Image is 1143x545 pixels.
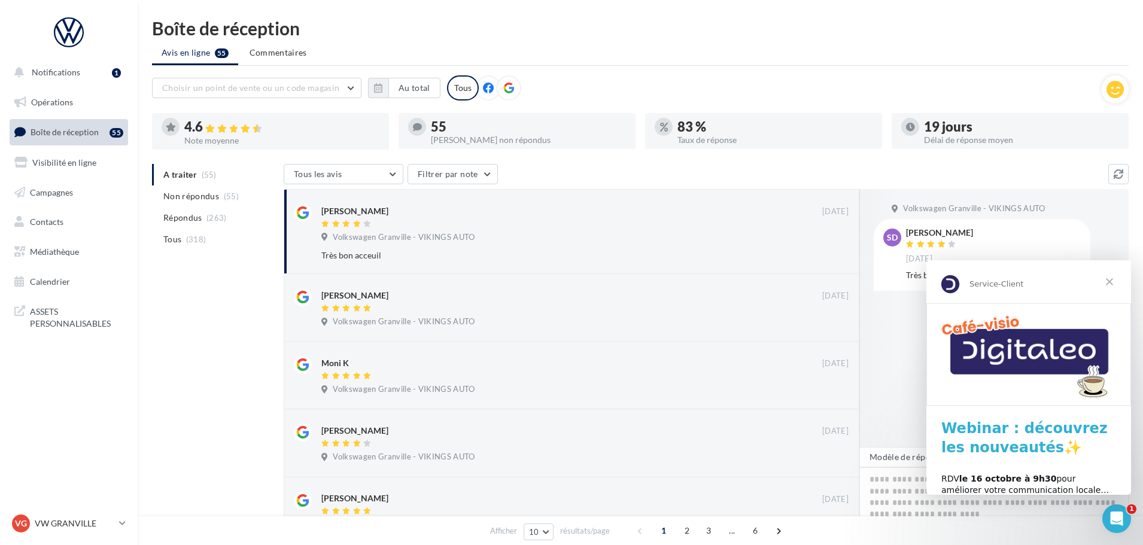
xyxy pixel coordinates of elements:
button: Modèle de réponse [859,447,963,467]
span: ... [722,521,741,540]
div: Taux de réponse [677,136,873,144]
a: Boîte de réception55 [7,119,130,145]
div: 4.6 [184,120,379,134]
div: Délai de réponse moyen [924,136,1119,144]
span: [DATE] [906,254,932,264]
span: Opérations [31,97,73,107]
button: 10 [524,523,554,540]
button: Filtrer par note [408,164,498,184]
span: (263) [206,213,227,223]
span: résultats/page [560,525,610,537]
span: Commentaires [250,47,307,59]
span: Afficher [490,525,517,537]
span: ASSETS PERSONNALISABLES [30,303,123,329]
span: Choisir un point de vente ou un code magasin [162,83,339,93]
span: Tous les avis [294,169,342,179]
span: Médiathèque [30,246,79,257]
div: 55 [431,120,626,133]
div: 55 [110,128,123,138]
span: Visibilité en ligne [32,157,96,168]
span: 2 [677,521,697,540]
span: 6 [746,521,765,540]
span: 1 [654,521,673,540]
span: Volkswagen Granville - VIKINGS AUTO [333,316,475,327]
a: Contacts [7,209,130,235]
div: 19 jours [924,120,1119,133]
a: Calendrier [7,269,130,294]
span: [DATE] [822,291,849,302]
span: Répondus [163,212,202,224]
div: Très bon acceuil [321,249,771,261]
div: [PERSON_NAME] [321,492,388,504]
button: Au total [368,78,440,98]
div: [PERSON_NAME] [321,425,388,437]
button: Tous les avis [284,164,403,184]
button: Au total [388,78,440,98]
div: Tous [447,75,479,101]
span: Non répondus [163,190,219,202]
div: 1 [112,68,121,78]
b: le 16 octobre à 9h30 [33,214,130,223]
span: SD [887,232,898,243]
div: RDV pour améliorer votre communication locale… et attirer plus de clients ! [15,213,190,248]
div: 83 % [677,120,873,133]
span: Calendrier [30,276,70,287]
iframe: Intercom live chat message [926,260,1131,495]
div: Moni K [321,357,349,369]
a: Médiathèque [7,239,130,264]
span: 3 [699,521,718,540]
span: 10 [529,527,539,537]
span: [DATE] [822,494,849,505]
p: VW GRANVILLE [35,517,114,529]
span: (318) [186,235,206,244]
span: Boîte de réception [31,127,99,137]
span: Notifications [32,67,80,77]
span: [DATE] [822,206,849,217]
span: Contacts [30,217,63,227]
a: VG VW GRANVILLE [10,512,128,535]
div: [PERSON_NAME] [321,290,388,302]
span: Campagnes [30,187,73,197]
a: ASSETS PERSONNALISABLES [7,299,130,334]
span: Volkswagen Granville - VIKINGS AUTO [903,203,1045,214]
div: Note moyenne [184,136,379,145]
a: Opérations [7,90,130,115]
span: (55) [224,191,239,201]
span: Volkswagen Granville - VIKINGS AUTO [333,452,475,462]
div: [PERSON_NAME] [906,229,973,237]
span: Volkswagen Granville - VIKINGS AUTO [333,384,475,395]
a: Visibilité en ligne [7,150,130,175]
span: [DATE] [822,358,849,369]
a: Campagnes [7,180,130,205]
span: Tous [163,233,181,245]
div: [PERSON_NAME] non répondus [431,136,626,144]
span: Volkswagen Granville - VIKINGS AUTO [333,232,475,243]
div: Très bon acceuil [906,269,1081,281]
span: 1 [1127,504,1136,514]
iframe: Intercom live chat [1102,504,1131,533]
div: Boîte de réception [152,19,1129,37]
button: Notifications 1 [7,60,126,85]
button: Choisir un point de vente ou un code magasin [152,78,361,98]
span: [DATE] [822,426,849,437]
div: [PERSON_NAME] [321,205,388,217]
span: VG [15,517,27,529]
